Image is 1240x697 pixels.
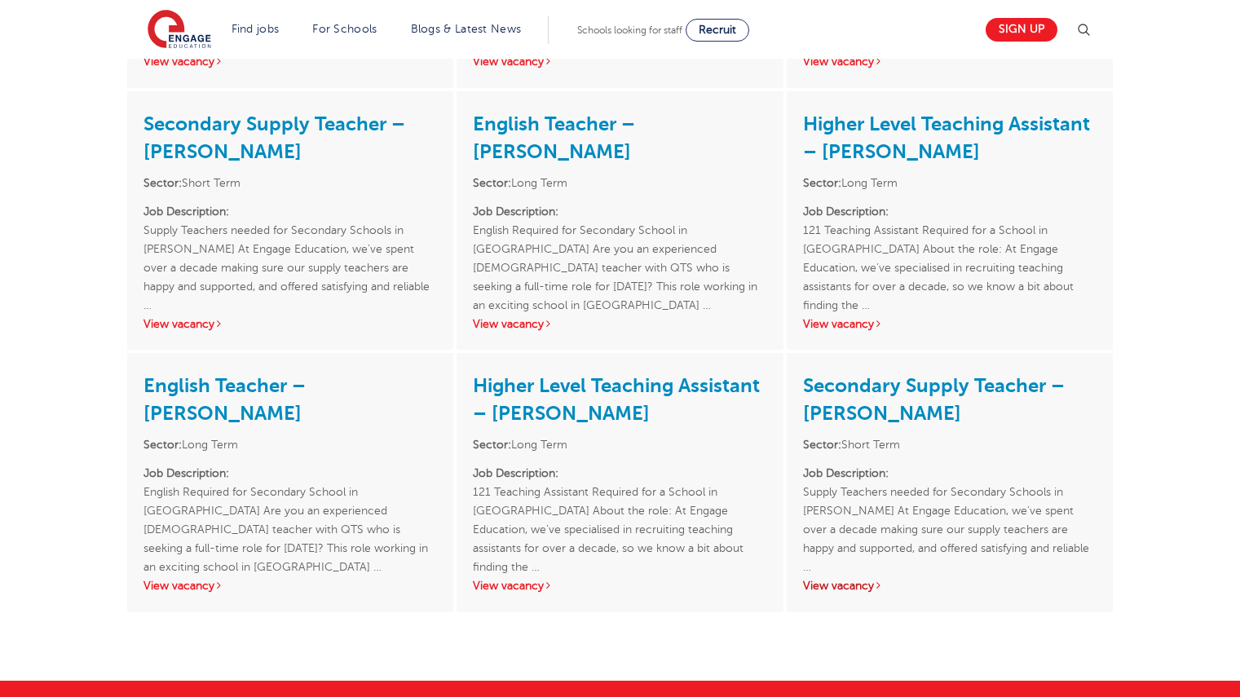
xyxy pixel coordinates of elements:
li: Long Term [473,174,766,192]
a: Higher Level Teaching Assistant – [PERSON_NAME] [803,112,1090,163]
strong: Sector: [473,177,511,189]
strong: Job Description: [473,467,558,479]
a: View vacancy [143,318,223,330]
li: Short Term [143,174,437,192]
a: Secondary Supply Teacher – [PERSON_NAME] [143,112,405,163]
span: Schools looking for staff [577,24,682,36]
strong: Sector: [803,439,841,451]
strong: Sector: [143,177,182,189]
strong: Sector: [143,439,182,451]
strong: Sector: [473,439,511,451]
a: View vacancy [473,55,553,68]
p: 121 Teaching Assistant Required for a School in [GEOGRAPHIC_DATA] About the role: At Engage Educa... [803,202,1097,296]
li: Long Term [473,435,766,454]
a: View vacancy [803,55,883,68]
a: View vacancy [473,580,553,592]
p: Supply Teachers needed for Secondary Schools in [PERSON_NAME] At Engage Education, we’ve spent ov... [803,464,1097,558]
a: View vacancy [473,318,553,330]
p: English Required for Secondary School in [GEOGRAPHIC_DATA] Are you an experienced [DEMOGRAPHIC_DA... [473,202,766,296]
a: Find jobs [232,23,280,35]
a: Blogs & Latest News [411,23,522,35]
li: Long Term [803,174,1097,192]
strong: Job Description: [143,467,229,479]
p: 121 Teaching Assistant Required for a School in [GEOGRAPHIC_DATA] About the role: At Engage Educa... [473,464,766,558]
a: View vacancy [143,580,223,592]
a: Recruit [686,19,749,42]
a: View vacancy [803,318,883,330]
strong: Job Description: [143,205,229,218]
a: View vacancy [143,55,223,68]
strong: Job Description: [803,467,889,479]
li: Short Term [803,435,1097,454]
a: Sign up [986,18,1057,42]
span: Recruit [699,24,736,36]
p: English Required for Secondary School in [GEOGRAPHIC_DATA] Are you an experienced [DEMOGRAPHIC_DA... [143,464,437,558]
a: For Schools [312,23,377,35]
a: English Teacher – [PERSON_NAME] [473,112,635,163]
strong: Job Description: [803,205,889,218]
a: View vacancy [803,580,883,592]
a: English Teacher – [PERSON_NAME] [143,374,306,425]
strong: Sector: [803,177,841,189]
a: Higher Level Teaching Assistant – [PERSON_NAME] [473,374,760,425]
p: Supply Teachers needed for Secondary Schools in [PERSON_NAME] At Engage Education, we’ve spent ov... [143,202,437,296]
strong: Job Description: [473,205,558,218]
li: Long Term [143,435,437,454]
img: Engage Education [148,10,211,51]
a: Secondary Supply Teacher – [PERSON_NAME] [803,374,1065,425]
